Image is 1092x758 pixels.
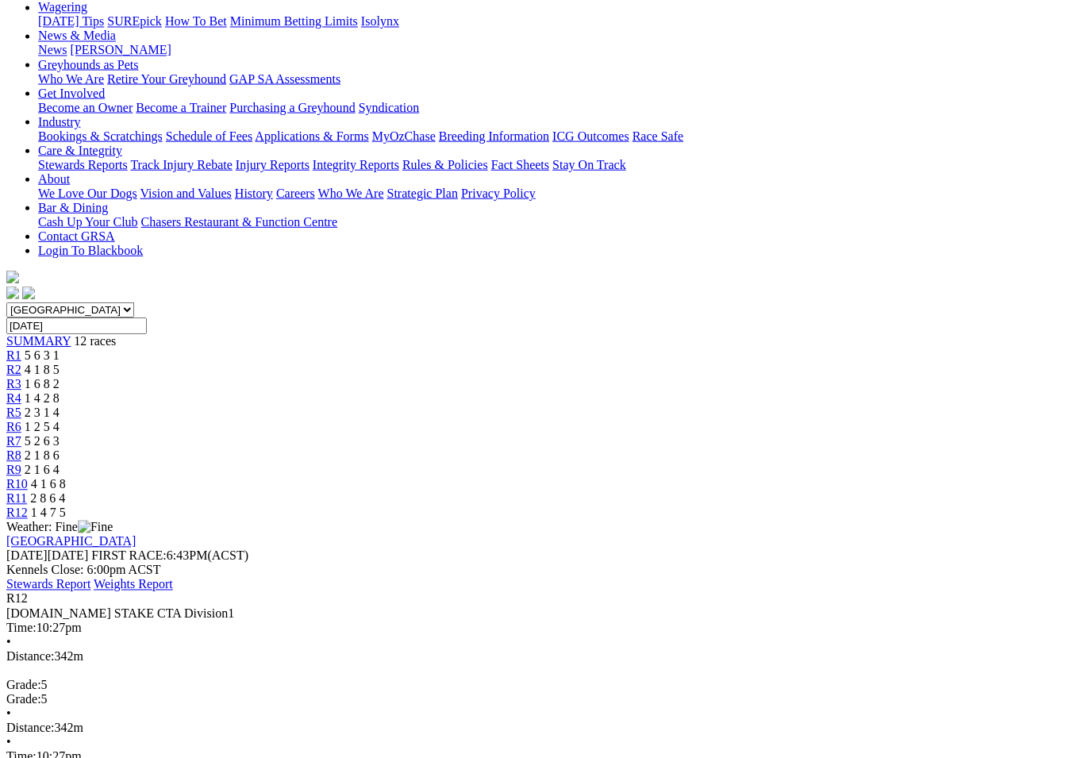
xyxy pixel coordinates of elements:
a: Rules & Policies [402,157,487,171]
a: Login To Blackbook [38,243,143,256]
a: R10 [6,476,28,490]
span: 2 1 6 4 [25,462,60,475]
a: R2 [6,362,21,375]
a: [PERSON_NAME] [70,43,171,56]
a: ICG Outcomes [552,129,628,142]
a: MyOzChase [371,129,435,142]
img: Fine [78,519,113,533]
a: R11 [6,491,27,504]
span: Weather: Fine [6,519,113,533]
span: Time: [6,619,37,633]
a: News [38,43,67,56]
div: Bar & Dining [38,214,1086,229]
a: Care & Integrity [38,143,122,156]
a: Isolynx [360,14,398,28]
span: R12 [6,591,28,604]
a: GAP SA Assessments [229,71,340,85]
a: Fact Sheets [490,157,548,171]
a: Who We Are [317,186,383,199]
div: 5 [6,676,1086,691]
span: Grade: [6,691,41,704]
a: Retire Your Greyhound [107,71,226,85]
a: Become an Owner [38,100,133,114]
a: Stay On Track [552,157,625,171]
div: Greyhounds as Pets [38,71,1086,86]
div: 342m [6,719,1086,733]
a: Breeding Information [438,129,548,142]
a: Careers [275,186,314,199]
a: News & Media [38,29,116,42]
span: 1 2 5 4 [25,419,60,433]
a: Bookings & Scratchings [38,129,162,142]
span: • [6,705,11,718]
a: R3 [6,376,21,390]
span: 1 6 8 2 [25,376,60,390]
span: 2 8 6 4 [30,491,65,504]
a: R4 [6,391,21,404]
img: facebook.svg [6,286,19,298]
span: [DATE] [6,548,48,561]
div: Care & Integrity [38,157,1086,171]
a: Injury Reports [235,157,309,171]
div: Industry [38,129,1086,143]
a: R9 [6,462,21,475]
span: 6:43PM(ACST) [91,548,248,561]
div: 5 [6,691,1086,705]
a: Track Injury Rebate [130,157,232,171]
span: 4 1 8 5 [25,362,60,375]
span: 2 1 8 6 [25,448,60,461]
span: R12 [6,505,28,518]
a: Minimum Betting Limits [229,14,357,28]
a: R7 [6,433,21,447]
a: Strategic Plan [386,186,457,199]
span: 1 4 7 5 [31,505,66,518]
a: How To Bet [165,14,227,28]
a: History [234,186,272,199]
span: R8 [6,448,21,461]
div: About [38,186,1086,200]
a: Industry [38,114,80,128]
div: [DOMAIN_NAME] STAKE CTA Division1 [6,605,1086,619]
a: R1 [6,348,21,361]
span: 4 1 6 8 [31,476,66,490]
div: 10:27pm [6,619,1086,633]
div: Get Involved [38,100,1086,114]
a: Bar & Dining [38,200,108,214]
a: Privacy Policy [460,186,535,199]
a: Stewards Reports [38,157,127,171]
span: FIRST RACE: [91,548,166,561]
span: 2 3 1 4 [25,405,60,418]
span: [DATE] [6,548,88,561]
a: Stewards Report [6,576,90,590]
a: Vision and Values [140,186,231,199]
a: [DATE] Tips [38,14,104,28]
div: Kennels Close: 6:00pm ACST [6,562,1086,576]
img: logo-grsa-white.png [6,270,19,283]
a: We Love Our Dogs [38,186,136,199]
a: R5 [6,405,21,418]
a: Chasers Restaurant & Function Centre [140,214,336,228]
a: R6 [6,419,21,433]
a: Weights Report [94,576,173,590]
a: Syndication [358,100,418,114]
a: Get Involved [38,86,105,99]
a: Greyhounds as Pets [38,57,138,71]
a: Integrity Reports [312,157,398,171]
span: Distance: [6,719,54,733]
span: 5 6 3 1 [25,348,60,361]
a: Become a Trainer [136,100,226,114]
a: Race Safe [631,129,682,142]
a: Cash Up Your Club [38,214,137,228]
a: Applications & Forms [255,129,368,142]
div: 342m [6,648,1086,662]
span: 5 2 6 3 [25,433,60,447]
a: Contact GRSA [38,229,114,242]
span: Grade: [6,676,41,690]
span: 12 races [74,333,116,347]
